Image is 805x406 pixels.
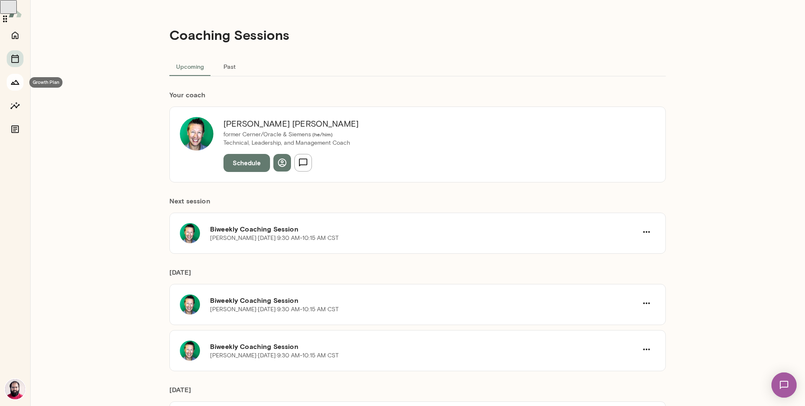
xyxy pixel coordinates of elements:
button: Send message [294,154,312,172]
p: Technical, Leadership, and Management Coach [223,139,358,147]
button: Past [210,56,248,76]
p: [PERSON_NAME] · [DATE] · 9:30 AM-10:15 AM CST [210,305,339,314]
h6: [DATE] [169,267,666,284]
button: Documents [7,121,23,138]
div: Growth Plan [29,77,62,88]
img: Adam Ranfelt [5,379,25,399]
h6: [PERSON_NAME] [PERSON_NAME] [223,117,358,130]
span: ( he/him ) [311,131,332,137]
button: Insights [7,97,23,114]
button: Growth Plan [7,74,23,91]
button: Upcoming [169,56,210,76]
p: [PERSON_NAME] · [DATE] · 9:30 AM-10:15 AM CST [210,234,339,242]
button: Home [7,27,23,44]
button: Sessions [7,50,23,67]
h6: Biweekly Coaching Session [210,224,638,234]
h6: Your coach [169,90,666,100]
h6: Biweekly Coaching Session [210,341,638,351]
h4: Coaching Sessions [169,27,289,43]
button: View profile [273,154,291,172]
button: Schedule [223,154,270,172]
p: [PERSON_NAME] · [DATE] · 9:30 AM-10:15 AM CST [210,351,339,360]
h6: Next session [169,196,666,213]
h6: Biweekly Coaching Session [210,295,638,305]
div: basic tabs example [169,56,666,76]
p: former Cerner/Oracle & Siemens [223,130,358,139]
img: Brian Lawrence [180,117,213,151]
h6: [DATE] [169,385,666,401]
